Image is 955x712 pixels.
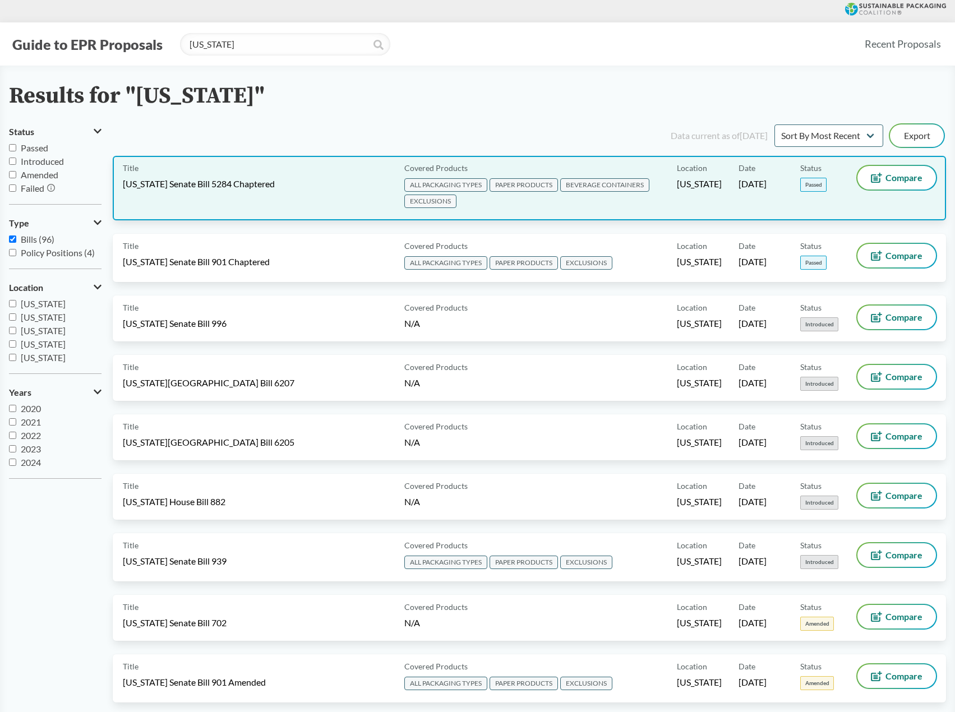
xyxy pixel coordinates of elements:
[9,313,16,321] input: [US_STATE]
[800,496,838,510] span: Introduced
[404,256,487,270] span: ALL PACKAGING TYPES
[123,420,139,432] span: Title
[739,420,755,432] span: Date
[404,195,456,208] span: EXCLUSIONS
[404,677,487,690] span: ALL PACKAGING TYPES
[9,35,166,53] button: Guide to EPR Proposals
[671,129,768,142] div: Data current as of [DATE]
[739,361,755,373] span: Date
[123,496,225,508] span: [US_STATE] House Bill 882
[21,325,66,336] span: [US_STATE]
[21,417,41,427] span: 2021
[123,436,294,449] span: [US_STATE][GEOGRAPHIC_DATA] Bill 6205
[123,162,139,174] span: Title
[739,240,755,252] span: Date
[9,405,16,412] input: 2020
[857,484,936,507] button: Compare
[123,361,139,373] span: Title
[9,84,265,109] h2: Results for "[US_STATE]"
[885,672,922,681] span: Compare
[9,249,16,256] input: Policy Positions (4)
[739,162,755,174] span: Date
[9,235,16,243] input: Bills (96)
[800,317,838,331] span: Introduced
[677,436,722,449] span: [US_STATE]
[9,300,16,307] input: [US_STATE]
[9,432,16,439] input: 2022
[800,601,822,613] span: Status
[677,539,707,551] span: Location
[800,377,838,391] span: Introduced
[857,166,936,189] button: Compare
[404,361,468,373] span: Covered Products
[9,283,43,293] span: Location
[21,352,66,363] span: [US_STATE]
[404,178,487,192] span: ALL PACKAGING TYPES
[9,127,34,137] span: Status
[677,178,722,190] span: [US_STATE]
[21,298,66,309] span: [US_STATE]
[800,240,822,252] span: Status
[21,312,66,322] span: [US_STATE]
[677,496,722,508] span: [US_STATE]
[739,555,767,567] span: [DATE]
[9,459,16,466] input: 2024
[9,418,16,426] input: 2021
[21,234,54,244] span: Bills (96)
[21,403,41,414] span: 2020
[123,617,227,629] span: [US_STATE] Senate Bill 702
[123,555,227,567] span: [US_STATE] Senate Bill 939
[677,162,707,174] span: Location
[739,496,767,508] span: [DATE]
[800,660,822,672] span: Status
[123,317,227,330] span: [US_STATE] Senate Bill 996
[404,318,420,329] span: N/A
[490,178,558,192] span: PAPER PRODUCTS
[123,601,139,613] span: Title
[677,617,722,629] span: [US_STATE]
[677,420,707,432] span: Location
[885,491,922,500] span: Compare
[560,256,612,270] span: EXCLUSIONS
[404,162,468,174] span: Covered Products
[800,436,838,450] span: Introduced
[404,601,468,613] span: Covered Products
[404,420,468,432] span: Covered Products
[677,660,707,672] span: Location
[677,361,707,373] span: Location
[800,302,822,313] span: Status
[885,251,922,260] span: Compare
[800,480,822,492] span: Status
[677,317,722,330] span: [US_STATE]
[404,496,420,507] span: N/A
[180,33,390,56] input: Find a proposal
[490,556,558,569] span: PAPER PRODUCTS
[21,430,41,441] span: 2022
[857,365,936,389] button: Compare
[677,555,722,567] span: [US_STATE]
[404,437,420,447] span: N/A
[404,377,420,388] span: N/A
[800,617,834,631] span: Amended
[21,339,66,349] span: [US_STATE]
[885,372,922,381] span: Compare
[123,660,139,672] span: Title
[677,302,707,313] span: Location
[885,313,922,322] span: Compare
[123,240,139,252] span: Title
[21,183,44,193] span: Failed
[560,677,612,690] span: EXCLUSIONS
[9,383,102,402] button: Years
[490,677,558,690] span: PAPER PRODUCTS
[739,436,767,449] span: [DATE]
[857,543,936,567] button: Compare
[404,556,487,569] span: ALL PACKAGING TYPES
[560,178,649,192] span: BEVERAGE CONTAINERS
[490,256,558,270] span: PAPER PRODUCTS
[800,178,827,192] span: Passed
[404,480,468,492] span: Covered Products
[739,676,767,688] span: [DATE]
[885,612,922,621] span: Compare
[9,387,31,397] span: Years
[860,31,946,57] a: Recent Proposals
